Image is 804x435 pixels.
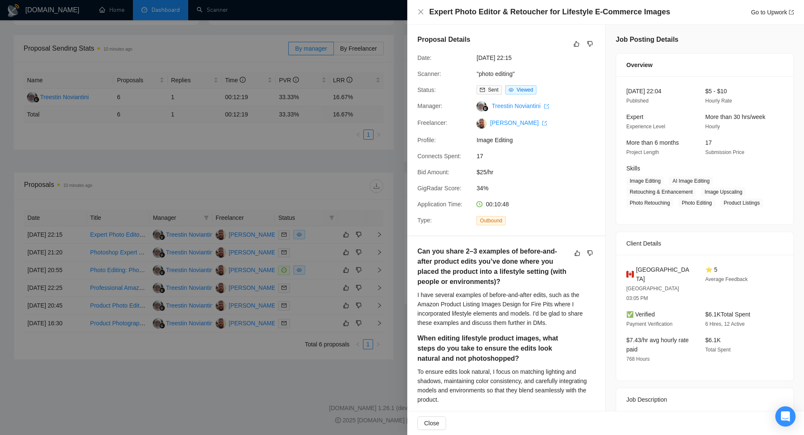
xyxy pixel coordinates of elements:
span: $6.1K [705,337,721,343]
img: c1YVStGkztWlVidT4qa5zLpU6OxajeGitzZPxEvR6UeWA-7Y9GrcfYxhLpNiKdv-eY [476,119,487,129]
span: Product Listings [720,198,763,208]
a: [PERSON_NAME] export [490,119,547,126]
button: Close [417,416,446,430]
span: Date: [417,54,431,61]
span: export [789,10,794,15]
span: $7.43/hr avg hourly rate paid [626,337,689,353]
span: $25/hr [476,168,603,177]
span: Published [626,98,649,104]
span: Experience Level [626,124,665,130]
span: [GEOGRAPHIC_DATA] 03:05 PM [626,286,679,301]
span: Sent [488,87,498,93]
span: Overview [626,60,652,70]
span: dislike [587,41,593,47]
span: AI Image Editing [669,176,713,186]
span: Application Time: [417,201,463,208]
img: gigradar-bm.png [482,105,488,111]
span: ⭐ 5 [705,266,717,273]
span: Freelancer: [417,119,447,126]
span: Average Feedback [705,276,748,282]
span: $6.1K Total Spent [705,311,750,318]
span: Outbound [476,216,506,225]
span: Total Spent [705,347,731,353]
button: dislike [585,39,595,49]
span: 6 Hires, 12 Active [705,321,744,327]
span: Scanner: [417,70,441,77]
span: Expert [626,113,643,120]
a: Treestin Noviantini export [492,103,549,109]
span: 768 Hours [626,356,650,362]
span: dislike [587,250,593,257]
h5: Job Posting Details [616,35,678,45]
span: like [574,41,579,47]
span: Image Upscaling [701,187,745,197]
h5: When editing lifestyle product images, what steps do you take to ensure the edits look natural an... [417,333,568,364]
div: Job Description [626,388,783,411]
span: export [542,121,547,126]
span: Photo Retouching [626,198,673,208]
span: 00:10:48 [486,201,509,208]
span: More than 6 months [626,139,679,146]
div: Open Intercom Messenger [775,406,796,427]
span: Photo Editing [678,198,715,208]
span: Status: [417,86,436,93]
button: like [571,39,582,49]
span: More than 30 hrs/week [705,113,765,120]
span: Skills [626,165,640,172]
span: 34% [476,184,603,193]
span: clock-circle [476,201,482,207]
span: export [544,104,549,109]
span: Close [424,419,439,428]
span: Retouching & Enhancement [626,187,696,197]
span: Payment Verification [626,321,672,327]
div: Client Details [626,232,783,255]
span: Bid Amount: [417,169,449,176]
div: I have several examples of before-and-after edits, such as the Amazon Product Listing Images Desi... [417,290,595,327]
img: 🇨🇦 [626,270,634,279]
span: ✅ Verified [626,311,655,318]
span: Connects Spent: [417,153,461,159]
span: GigRadar Score: [417,185,461,192]
button: dislike [585,248,595,258]
span: Image Editing [626,176,664,186]
span: like [574,250,580,257]
a: Go to Upworkexport [751,9,794,16]
span: 17 [476,151,603,161]
h4: Expert Photo Editor & Retoucher for Lifestyle E-Commerce Images [429,7,670,17]
button: Close [417,8,424,16]
h5: Can you share 2–3 examples of before-and-after product edits you’ve done where you placed the pro... [417,246,568,287]
span: Hourly [705,124,720,130]
span: Viewed [517,87,533,93]
span: Manager: [417,103,442,109]
h5: Proposal Details [417,35,470,45]
button: like [572,248,582,258]
span: Image Editing [476,135,603,145]
div: To ensure edits look natural, I focus on matching lighting and shadows, maintaining color consist... [417,367,595,404]
span: [DATE] 22:15 [476,53,603,62]
span: $5 - $10 [705,88,727,95]
span: mail [480,87,485,92]
span: Profile: [417,137,436,143]
span: Type: [417,217,432,224]
span: 17 [705,139,712,146]
span: eye [509,87,514,92]
span: Hourly Rate [705,98,732,104]
a: "photo editing" [476,70,514,77]
span: [DATE] 22:04 [626,88,661,95]
span: Project Length [626,149,659,155]
span: Submission Price [705,149,744,155]
span: close [417,8,424,15]
span: [GEOGRAPHIC_DATA] [636,265,692,284]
